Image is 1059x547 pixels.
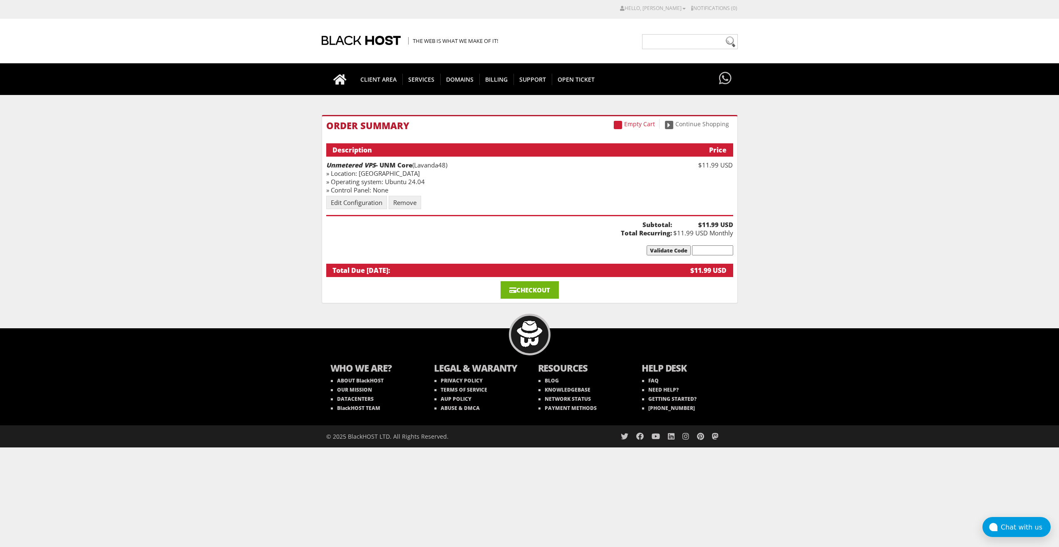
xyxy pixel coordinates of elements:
[402,63,441,95] a: SERVICES
[326,161,412,169] strong: - UNM Core
[355,63,403,95] a: CLIENT AREA
[538,386,590,393] a: KNOWLEDGEBASE
[538,395,591,402] a: NETWORK STATUS
[1001,523,1051,531] div: Chat with us
[331,377,384,384] a: ABOUT BlackHOST
[538,377,559,384] a: BLOG
[610,119,660,129] a: Empty Cart
[331,405,380,412] a: BlackHOST TEAM
[642,405,695,412] a: [PHONE_NUMBER]
[672,220,733,229] b: $11.99 USD
[434,362,521,376] b: LEGAL & WARANTY
[642,362,729,376] b: HELP DESK
[326,425,526,447] div: © 2025 BlackHOST LTD. All Rights Reserved.
[355,74,403,85] span: CLIENT AREA
[325,63,355,95] a: Go to homepage
[642,377,659,384] a: FAQ
[479,74,514,85] span: Billing
[647,245,691,255] input: Validate Code
[672,220,733,237] div: $11.99 USD Monthly
[402,74,441,85] span: SERVICES
[982,517,1051,537] button: Chat with us
[408,37,498,45] span: The Web is what we make of it!
[332,145,668,155] div: Description
[326,161,672,194] div: (Lavanda48) » Location: [GEOGRAPHIC_DATA] » Operating system: Ubuntu 24.04 » Control Panel: None
[332,266,668,275] div: Total Due [DATE]:
[330,362,418,376] b: WHO WE ARE?
[642,395,697,402] a: GETTING STARTED?
[501,281,559,299] a: Checkout
[326,196,387,209] a: Edit Configuration
[661,119,733,129] a: Continue Shopping
[672,161,733,169] div: $11.99 USD
[513,74,552,85] span: Support
[331,386,372,393] a: OUR MISSION
[389,196,421,209] a: Remove
[331,395,374,402] a: DATACENTERS
[642,386,679,393] a: NEED HELP?
[326,161,376,169] em: Unmetered VPS
[326,229,672,237] b: Total Recurring:
[538,405,597,412] a: PAYMENT METHODS
[326,220,672,229] b: Subtotal:
[516,321,543,347] img: BlackHOST mascont, Blacky.
[717,63,734,94] a: Have questions?
[434,386,487,393] a: TERMS OF SERVICE
[667,266,727,275] div: $11.99 USD
[552,63,600,95] a: Open Ticket
[434,395,471,402] a: AUP POLICY
[440,63,480,95] a: Domains
[691,5,737,12] a: Notifications (0)
[538,362,625,376] b: RESOURCES
[326,120,733,130] h1: Order Summary
[667,145,727,155] div: Price
[620,5,686,12] a: Hello, [PERSON_NAME]
[440,74,480,85] span: Domains
[642,34,738,49] input: Need help?
[434,405,480,412] a: ABUSE & DMCA
[479,63,514,95] a: Billing
[434,377,483,384] a: PRIVACY POLICY
[513,63,552,95] a: Support
[552,74,600,85] span: Open Ticket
